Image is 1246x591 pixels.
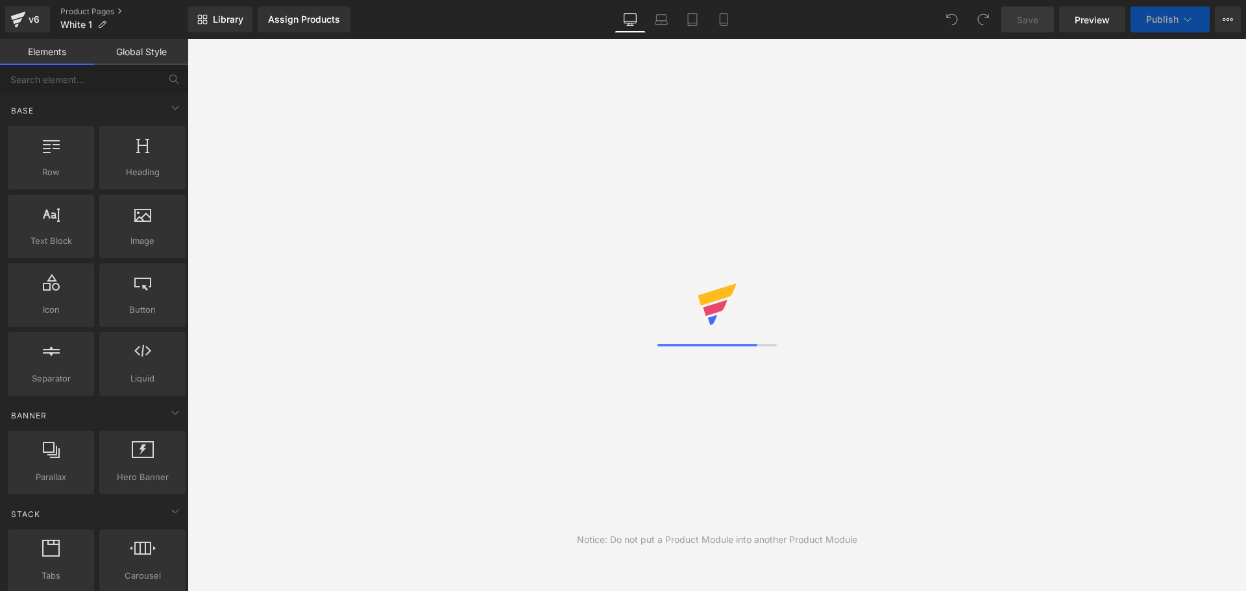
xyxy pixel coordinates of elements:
a: Desktop [615,6,646,32]
span: Stack [10,508,42,520]
button: Publish [1130,6,1210,32]
div: Notice: Do not put a Product Module into another Product Module [577,533,857,547]
a: v6 [5,6,50,32]
span: Image [103,234,182,248]
span: White 1 [60,19,92,30]
a: Tablet [677,6,708,32]
a: Preview [1059,6,1125,32]
span: Parallax [12,470,90,484]
span: Hero Banner [103,470,182,484]
a: New Library [188,6,252,32]
span: Base [10,104,35,117]
span: Separator [12,372,90,385]
span: Preview [1075,13,1110,27]
span: Liquid [103,372,182,385]
span: Button [103,303,182,317]
button: Redo [970,6,996,32]
span: Text Block [12,234,90,248]
span: Row [12,165,90,179]
span: Tabs [12,569,90,583]
a: Global Style [94,39,188,65]
span: Carousel [103,569,182,583]
span: Icon [12,303,90,317]
button: More [1215,6,1241,32]
span: Banner [10,409,48,422]
button: Undo [939,6,965,32]
a: Mobile [708,6,739,32]
span: Publish [1146,14,1179,25]
a: Product Pages [60,6,188,17]
div: Assign Products [268,14,340,25]
a: Laptop [646,6,677,32]
span: Heading [103,165,182,179]
span: Library [213,14,243,25]
div: v6 [26,11,42,28]
span: Save [1017,13,1038,27]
